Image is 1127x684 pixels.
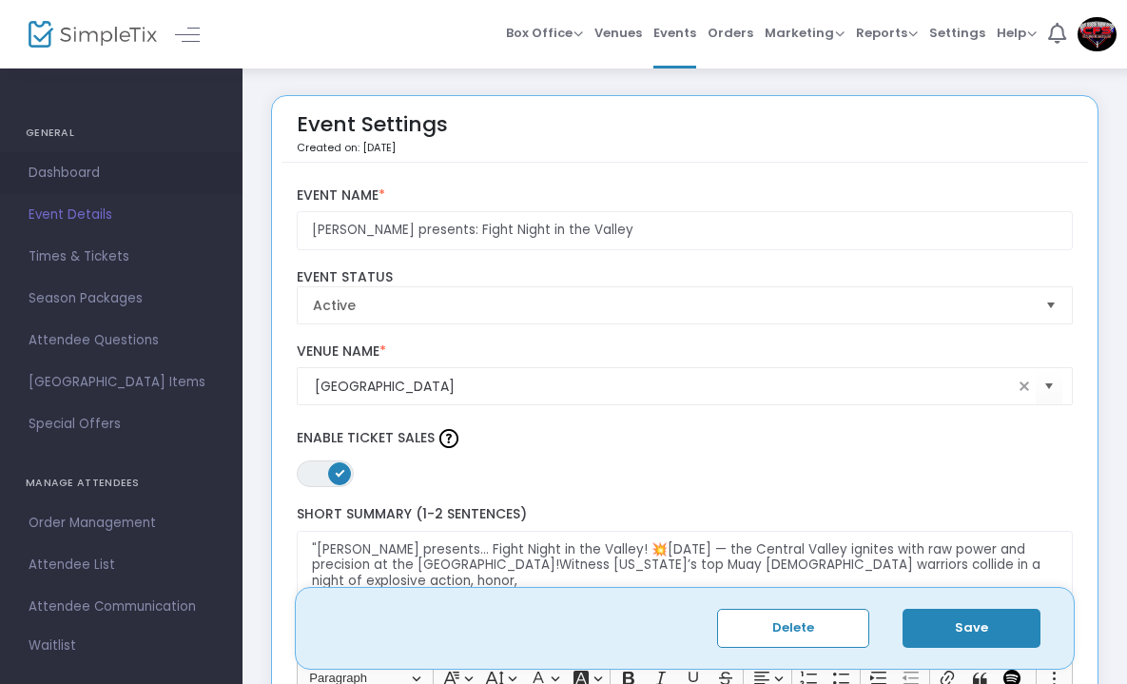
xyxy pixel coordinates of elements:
span: Orders [708,9,753,57]
span: [GEOGRAPHIC_DATA] Items [29,370,214,395]
span: Active [313,296,1031,315]
input: Enter Event Name [297,211,1074,250]
span: Attendee Questions [29,328,214,353]
label: Event Name [297,187,1074,205]
div: Event Settings [297,106,448,162]
h4: GENERAL [26,114,217,152]
span: Short Summary (1-2 Sentences) [297,504,527,523]
h4: MANAGE ATTENDEES [26,464,217,502]
button: Select [1036,367,1062,406]
label: Enable Ticket Sales [297,424,1074,453]
span: Order Management [29,511,214,536]
span: clear [1013,375,1036,398]
span: ON [335,468,344,478]
span: Attendee List [29,553,214,577]
span: Events [653,9,696,57]
span: Season Packages [29,286,214,311]
span: Settings [929,9,985,57]
span: Event Details [29,203,214,227]
span: Venues [594,9,642,57]
label: Event Status [297,269,1074,286]
span: Special Offers [29,412,214,437]
button: Delete [717,609,869,648]
span: Dashboard [29,161,214,186]
img: question-mark [439,429,458,448]
span: Waitlist [29,636,76,655]
span: Reports [856,24,918,42]
span: Box Office [506,24,583,42]
span: Times & Tickets [29,244,214,269]
label: Tell us about your event [287,620,1082,659]
input: Select Venue [315,377,1014,397]
span: Marketing [765,24,845,42]
button: Select [1038,287,1064,323]
span: Attendee Communication [29,595,214,619]
span: Help [997,24,1037,42]
label: Venue Name [297,343,1074,361]
p: Created on: [DATE] [297,140,448,156]
button: Save [903,609,1040,648]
